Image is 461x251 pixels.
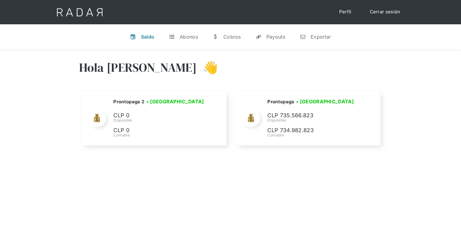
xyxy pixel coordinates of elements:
[130,34,136,40] div: v
[266,34,285,40] div: Payouts
[267,126,358,135] p: CLP 734.982.823
[113,111,204,120] p: CLP 0
[300,34,306,40] div: n
[311,34,331,40] div: Exportar
[212,34,219,40] div: w
[364,6,406,18] a: Cerrar sesión
[113,132,206,138] div: Contable
[113,99,144,105] h2: Prontopaga 2
[296,98,354,105] h3: • [GEOGRAPHIC_DATA]
[333,6,358,18] a: Perfil
[256,34,262,40] div: y
[223,34,241,40] div: Cobros
[141,34,155,40] div: Saldo
[267,118,358,123] div: Disponible
[169,34,175,40] div: t
[267,99,294,105] h2: Prontopaga
[180,34,198,40] div: Abonos
[79,60,197,75] h3: Hola [PERSON_NAME]
[113,126,204,135] p: CLP 0
[113,118,206,123] div: Disponible
[197,60,218,75] h3: 👋
[146,98,204,105] h3: • [GEOGRAPHIC_DATA]
[267,132,358,138] div: Contable
[267,111,358,120] p: CLP 735.566.823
